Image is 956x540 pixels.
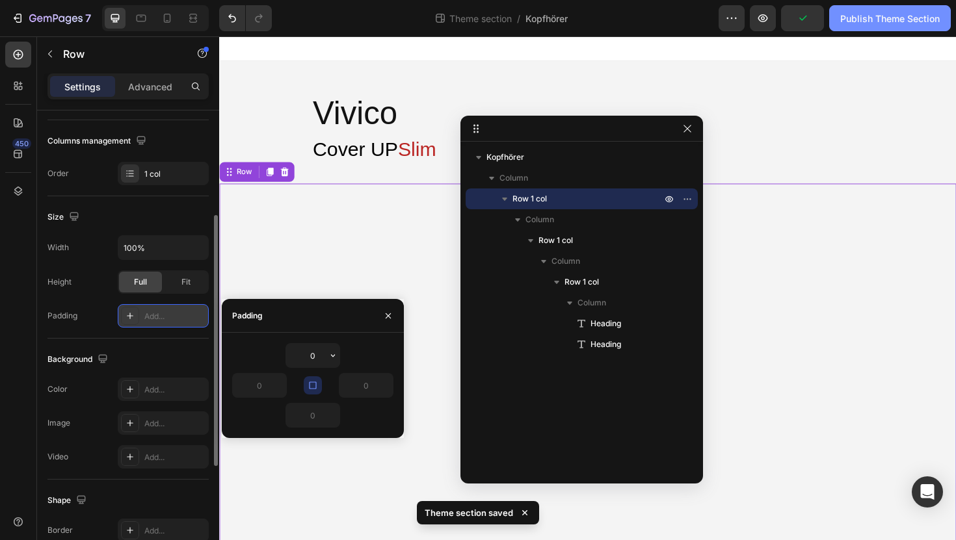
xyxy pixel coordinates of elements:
span: Heading [591,317,621,330]
span: Row 1 col [512,192,547,205]
h2: Slim [98,105,780,135]
span: Row 1 col [564,276,599,289]
input: Auto [286,344,339,367]
span: Row 1 col [538,234,573,247]
div: Undo/Redo [219,5,272,31]
p: Advanced [128,80,172,94]
span: Column [525,213,554,226]
input: Auto [118,236,208,259]
div: Add... [144,525,206,537]
div: Add... [144,452,206,463]
button: Publish Theme Section [829,5,951,31]
p: Settings [64,80,101,94]
div: Row [16,138,37,149]
span: Kopfhörer [486,151,524,164]
div: Order [47,168,69,179]
span: Kopfhörer [525,12,568,25]
p: 7 [85,10,91,26]
div: 1 col [144,168,206,180]
div: Border [47,524,73,536]
div: Size [47,209,82,226]
div: Video [47,451,68,463]
div: Add... [144,418,206,430]
div: Shape [47,492,89,509]
span: / [517,12,520,25]
div: Background [47,351,111,368]
span: Fit [181,276,191,288]
div: Add... [144,311,206,322]
span: Column [499,172,528,185]
div: Publish Theme Section [840,12,940,25]
p: Row [63,46,174,62]
div: Height [47,276,72,288]
input: Auto [339,374,393,397]
p: Theme section saved [425,506,513,519]
span: Theme section [447,12,514,25]
button: 7 [5,5,97,31]
span: Heading [591,338,621,351]
div: Image [47,417,70,429]
div: Color [47,383,68,395]
span: Full [134,276,147,288]
span: Column [551,255,580,268]
h2: Vivico [98,58,780,105]
div: Columns management [47,133,149,150]
div: Width [47,242,69,253]
div: Open Intercom Messenger [912,476,943,508]
span: Column [578,296,606,309]
input: Auto [233,374,286,397]
span: Cover UP [99,108,189,131]
input: Auto [286,404,339,427]
div: Add... [144,384,206,396]
div: Padding [232,310,263,322]
div: 450 [12,138,31,149]
div: Padding [47,310,77,322]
